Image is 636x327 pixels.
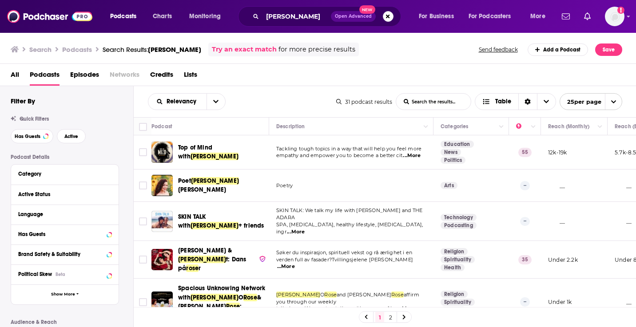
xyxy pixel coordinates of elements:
button: Column Actions [421,122,431,132]
p: __ [615,217,632,225]
a: SKIN TALK with[PERSON_NAME]+ friends [178,213,266,230]
span: Active [64,134,78,139]
span: Top of Mind with [178,144,212,160]
img: Top of Mind with Julie Rose [151,142,173,163]
button: open menu [463,9,524,24]
p: __ [615,182,632,189]
p: Podcast Details [11,154,119,160]
span: For Podcasters [469,10,511,23]
p: Under 1k [548,298,572,306]
span: SKIN TALK with [178,213,206,229]
span: Logged in as hunterghawkins [605,7,624,26]
p: -- [520,297,530,306]
a: Podcasts [30,67,60,86]
a: Health [441,264,465,271]
div: 31 podcast results [336,98,392,105]
a: Spirituality [441,299,475,306]
button: Column Actions [595,122,605,132]
div: Reach (Monthly) [548,121,589,132]
h3: Podcasts [62,45,92,54]
a: Show notifications dropdown [580,9,594,24]
span: SPA, [MEDICAL_DATA], healthy lifestyle, [MEDICAL_DATA], ingr [276,221,423,235]
span: Show More [51,292,75,297]
span: Poet [178,177,191,185]
svg: Add a profile image [617,7,624,14]
span: O [320,292,324,298]
span: Has Guests [15,134,40,139]
a: [PERSON_NAME] &[PERSON_NAME]t: Dans påroser [178,246,266,273]
span: Monitoring [189,10,221,23]
a: Lists [184,67,197,86]
p: 55 [518,148,532,157]
button: Column Actions [528,122,539,132]
span: New [359,5,375,14]
button: Active [57,129,86,143]
span: [PERSON_NAME] [178,256,226,263]
a: 1 [375,312,384,323]
span: r [199,264,201,272]
span: Rose [226,303,240,310]
span: verden full av fasader?Tvillingsjelene [PERSON_NAME] [276,256,413,263]
span: Poetry [276,182,293,189]
a: Show notifications dropdown [558,9,573,24]
a: Spirituality [441,256,475,263]
p: __ [615,298,632,306]
div: Description [276,121,305,132]
img: SKIN TALK with Julie Rose + friends [151,211,173,232]
a: Credits [150,67,173,86]
p: 12k-19k [548,149,567,156]
span: SKIN TALK: We talk my life with [PERSON_NAME] and THE ADARA [276,207,422,221]
span: [PERSON_NAME] [191,177,239,185]
span: Toggle select row [139,298,147,306]
span: Quick Filters [20,116,49,122]
img: User Profile [605,7,624,26]
img: Triana & Juliet: Dans på roser [151,249,173,270]
h2: Choose List sort [148,93,226,110]
span: Networks [110,67,139,86]
span: Tackling tough topics in a way that will help you feel more [276,146,421,152]
img: Poet Julie Rose Stroud [151,175,173,196]
a: Add a Podcast [528,43,588,56]
span: talk shows. We are storytellers with a sense of hu [276,305,397,311]
span: For Business [419,10,454,23]
span: Political Skew [18,271,52,277]
div: Search Results: [103,45,201,54]
button: Brand Safety & Suitability [18,248,111,260]
span: Toggle select row [139,256,147,264]
span: Table [495,98,511,105]
span: O [238,294,243,301]
a: All [11,67,19,86]
h2: Filter By [11,97,35,105]
button: open menu [148,98,207,105]
span: [PERSON_NAME] [276,292,320,298]
div: Search podcasts, credits, & more... [246,6,409,27]
span: affirm you through our weekly [276,292,419,305]
span: Relevancy [167,98,199,105]
span: [PERSON_NAME] [178,186,226,193]
a: Podcasting [441,222,477,229]
img: verified Badge [259,255,266,263]
button: Column Actions [496,122,507,132]
span: for more precise results [278,44,355,55]
span: [PERSON_NAME] [191,294,238,301]
button: open menu [207,94,225,110]
a: Religion [441,291,468,298]
p: 35 [518,255,532,264]
p: __ [548,217,565,225]
div: Language [18,211,106,217]
span: Open Advanced [335,14,372,19]
span: More [530,10,545,23]
img: Spacious Unknowing Network with Julie O Rose & JoJo Rose: Communing with Your Soul [151,292,173,313]
a: Education [441,141,474,148]
button: open menu [183,9,232,24]
span: empathy and empower you to become a better cit [276,152,402,158]
span: [PERSON_NAME] [191,153,238,160]
div: Active Status [18,191,106,197]
div: Has Guests [18,231,104,237]
a: Charts [147,9,177,24]
a: Spacious Unknowing Network with[PERSON_NAME]ORose& [PERSON_NAME]Rose: Communing with Your Soul [178,284,266,319]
